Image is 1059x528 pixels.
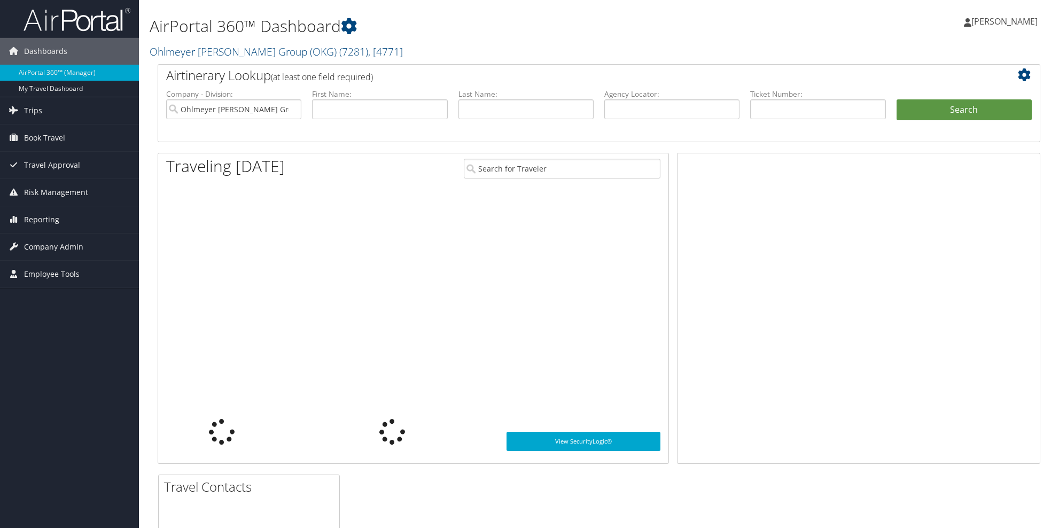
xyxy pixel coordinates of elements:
[604,89,739,99] label: Agency Locator:
[750,89,885,99] label: Ticket Number:
[166,155,285,177] h1: Traveling [DATE]
[24,7,130,32] img: airportal-logo.png
[339,44,368,59] span: ( 7281 )
[24,179,88,206] span: Risk Management
[24,234,83,260] span: Company Admin
[24,38,67,65] span: Dashboards
[897,99,1032,121] button: Search
[271,71,373,83] span: (at least one field required)
[150,15,749,37] h1: AirPortal 360™ Dashboard
[166,89,301,99] label: Company - Division:
[507,432,660,451] a: View SecurityLogic®
[368,44,403,59] span: , [ 4771 ]
[166,66,959,84] h2: Airtinerary Lookup
[24,261,80,288] span: Employee Tools
[24,206,59,233] span: Reporting
[964,5,1048,37] a: [PERSON_NAME]
[458,89,594,99] label: Last Name:
[312,89,447,99] label: First Name:
[24,97,42,124] span: Trips
[164,478,339,496] h2: Travel Contacts
[150,44,403,59] a: Ohlmeyer [PERSON_NAME] Group (OKG)
[464,159,660,178] input: Search for Traveler
[971,15,1038,27] span: [PERSON_NAME]
[24,125,65,151] span: Book Travel
[24,152,80,178] span: Travel Approval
